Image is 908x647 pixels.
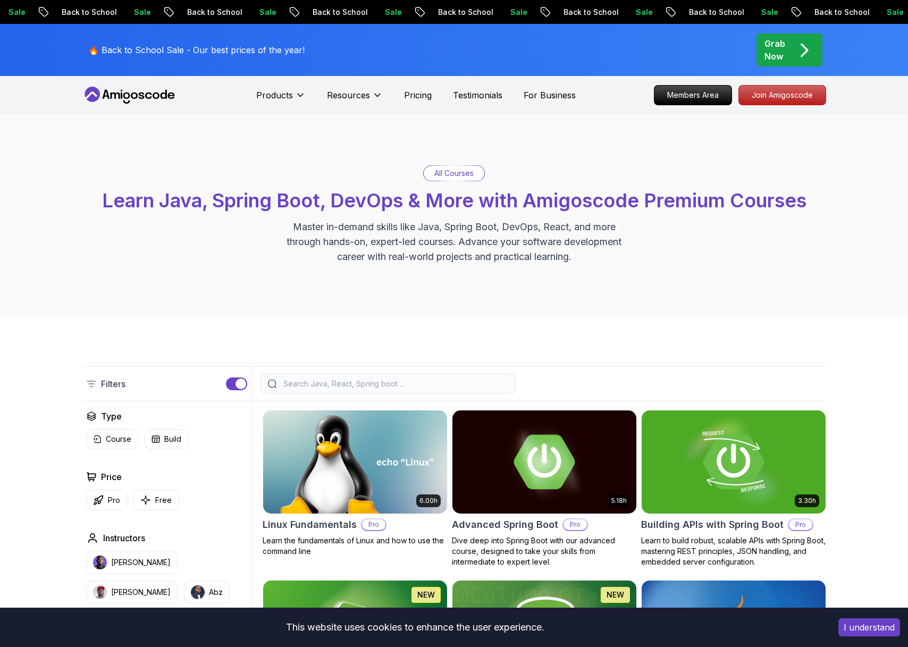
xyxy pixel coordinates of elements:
[281,379,509,389] input: Search Java, React, Spring boot ...
[108,495,120,506] p: Pro
[426,7,498,18] p: Back to School
[86,551,178,574] button: instructor img[PERSON_NAME]
[247,7,281,18] p: Sale
[789,519,812,530] p: Pro
[404,89,432,102] a: Pricing
[8,616,822,639] div: This website uses cookies to enhance the user experience.
[564,519,587,530] p: Pro
[434,168,474,179] p: All Courses
[524,89,576,102] a: For Business
[263,410,448,557] a: Linux Fundamentals card6.00hLinux FundamentalsProLearn the fundamentals of Linux and how to use t...
[551,7,624,18] p: Back to School
[106,434,131,444] p: Course
[93,556,107,569] img: instructor img
[498,7,532,18] p: Sale
[453,89,502,102] a: Testimonials
[677,7,749,18] p: Back to School
[256,89,306,110] button: Products
[738,85,826,105] a: Join Amigoscode
[101,377,125,390] p: Filters
[275,220,633,264] p: Master in-demand skills like Java, Spring Boot, DevOps, React, and more through hands-on, expert-...
[362,519,385,530] p: Pro
[93,585,107,599] img: instructor img
[452,410,636,514] img: Advanced Spring Boot card
[103,532,145,544] h2: Instructors
[327,89,383,110] button: Resources
[164,434,181,444] p: Build
[145,429,188,449] button: Build
[102,189,806,212] span: Learn Java, Spring Boot, DevOps & More with Amigoscode Premium Courses
[452,410,637,567] a: Advanced Spring Boot card5.18hAdvanced Spring BootProDive deep into Spring Boot with our advanced...
[184,581,230,604] button: instructor imgAbz
[49,7,122,18] p: Back to School
[373,7,407,18] p: Sale
[739,86,826,105] p: Join Amigoscode
[624,7,658,18] p: Sale
[641,517,784,532] h2: Building APIs with Spring Boot
[654,85,732,105] a: Members Area
[642,410,826,514] img: Building APIs with Spring Boot card
[263,517,357,532] h2: Linux Fundamentals
[764,37,785,63] p: Grab Now
[327,89,370,102] p: Resources
[133,490,179,510] button: Free
[838,618,900,636] button: Accept cookies
[419,497,438,505] p: 6.00h
[191,585,205,599] img: instructor img
[86,429,138,449] button: Course
[641,410,826,567] a: Building APIs with Spring Boot card3.30hBuilding APIs with Spring BootProLearn to build robust, s...
[209,587,223,598] p: Abz
[88,44,305,56] p: 🔥 Back to School Sale - Our best prices of the year!
[86,490,127,510] button: Pro
[155,495,172,506] p: Free
[641,535,826,567] p: Learn to build robust, scalable APIs with Spring Boot, mastering REST principles, JSON handling, ...
[175,7,247,18] p: Back to School
[111,587,171,598] p: [PERSON_NAME]
[122,7,156,18] p: Sale
[101,470,122,483] h2: Price
[798,497,816,505] p: 3.30h
[611,497,627,505] p: 5.18h
[749,7,783,18] p: Sale
[263,535,448,557] p: Learn the fundamentals of Linux and how to use the command line
[654,86,732,105] p: Members Area
[802,7,875,18] p: Back to School
[86,581,178,604] button: instructor img[PERSON_NAME]
[256,89,293,102] p: Products
[452,535,637,567] p: Dive deep into Spring Boot with our advanced course, designed to take your skills from intermedia...
[607,590,624,600] p: NEW
[101,410,122,423] h2: Type
[452,517,558,532] h2: Advanced Spring Boot
[111,557,171,568] p: [PERSON_NAME]
[263,410,447,514] img: Linux Fundamentals card
[300,7,373,18] p: Back to School
[417,590,435,600] p: NEW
